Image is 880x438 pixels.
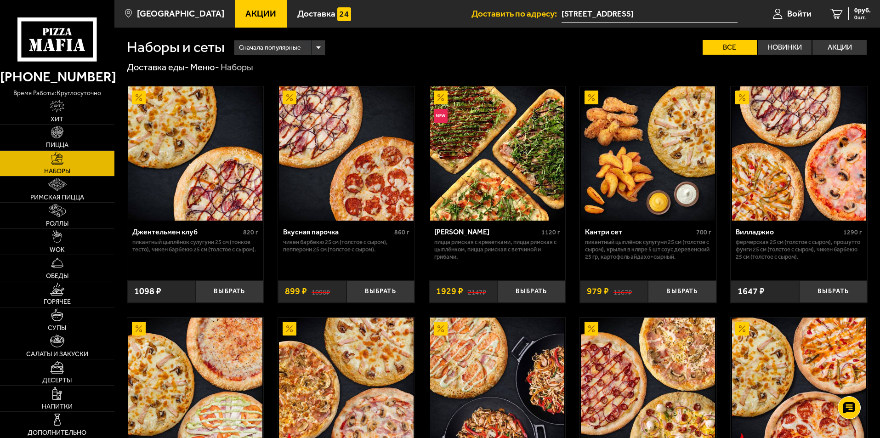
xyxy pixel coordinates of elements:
[44,299,71,305] span: Горячее
[843,228,862,236] span: 1290 г
[562,6,738,23] input: Ваш адрес доставки
[127,62,189,73] a: Доставка еды-
[285,287,307,296] span: 899 ₽
[541,228,560,236] span: 1120 г
[132,228,241,236] div: Джентельмен клуб
[394,228,409,236] span: 860 г
[471,9,562,18] span: Доставить по адресу:
[731,86,867,221] a: АкционныйВилладжио
[854,7,871,14] span: 0 руб.
[429,86,566,221] a: АкционныйНовинкаМама Миа
[434,239,561,261] p: Пицца Римская с креветками, Пицца Римская с цыплёнком, Пицца Римская с ветчиной и грибами.
[587,287,609,296] span: 979 ₽
[648,280,716,303] button: Выбрать
[497,280,565,303] button: Выбрать
[585,239,711,261] p: Пикантный цыплёнок сулугуни 25 см (толстое с сыром), крылья в кляре 5 шт соус деревенский 25 гр, ...
[279,86,413,221] img: Вкусная парочка
[42,404,73,410] span: Напитки
[132,322,146,336] img: Акционный
[297,9,335,18] span: Доставка
[787,9,812,18] span: Войти
[137,9,224,18] span: [GEOGRAPHIC_DATA]
[580,86,716,221] a: АкционныйКантри сет
[132,91,146,104] img: Акционный
[736,228,841,236] div: Вилладжио
[732,86,866,221] img: Вилладжио
[283,91,296,104] img: Акционный
[30,194,84,201] span: Римская пицца
[190,62,219,73] a: Меню-
[854,15,871,20] span: 0 шт.
[127,40,225,55] h1: Наборы и сеты
[735,91,749,104] img: Акционный
[127,86,264,221] a: АкционныйДжентельмен клуб
[26,351,88,358] span: Салаты и закуски
[283,228,392,236] div: Вкусная парочка
[434,109,448,123] img: Новинка
[585,91,598,104] img: Акционный
[48,325,66,331] span: Супы
[51,116,63,123] span: Хит
[243,228,258,236] span: 820 г
[799,280,867,303] button: Выбрать
[245,9,276,18] span: Акции
[468,287,486,296] s: 2147 ₽
[758,40,812,55] label: Новинки
[434,228,539,236] div: [PERSON_NAME]
[736,239,862,261] p: Фермерская 25 см (толстое с сыром), Прошутто Фунги 25 см (толстое с сыром), Чикен Барбекю 25 см (...
[132,239,259,253] p: Пикантный цыплёнок сулугуни 25 см (тонкое тесто), Чикен Барбекю 25 см (толстое с сыром).
[703,40,757,55] label: Все
[278,86,414,221] a: АкционныйВкусная парочка
[696,228,711,236] span: 700 г
[46,221,68,227] span: Роллы
[735,322,749,336] img: Акционный
[430,86,564,221] img: Мама Миа
[239,39,301,57] span: Сначала популярные
[434,322,448,336] img: Акционный
[134,287,161,296] span: 1098 ₽
[283,239,409,253] p: Чикен Барбекю 25 см (толстое с сыром), Пепперони 25 см (толстое с сыром).
[46,142,68,148] span: Пицца
[434,91,448,104] img: Акционный
[46,273,68,279] span: Обеды
[195,280,263,303] button: Выбрать
[221,62,253,74] div: Наборы
[337,7,351,21] img: 15daf4d41897b9f0e9f617042186c801.svg
[28,430,86,436] span: Дополнительно
[613,287,632,296] s: 1167 ₽
[346,280,414,303] button: Выбрать
[44,168,70,175] span: Наборы
[42,377,72,384] span: Десерты
[283,322,296,336] img: Акционный
[128,86,262,221] img: Джентельмен клуб
[738,287,765,296] span: 1647 ₽
[312,287,330,296] s: 1098 ₽
[436,287,463,296] span: 1929 ₽
[585,322,598,336] img: Акционный
[812,40,867,55] label: Акции
[581,86,715,221] img: Кантри сет
[585,228,694,236] div: Кантри сет
[50,247,65,253] span: WOK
